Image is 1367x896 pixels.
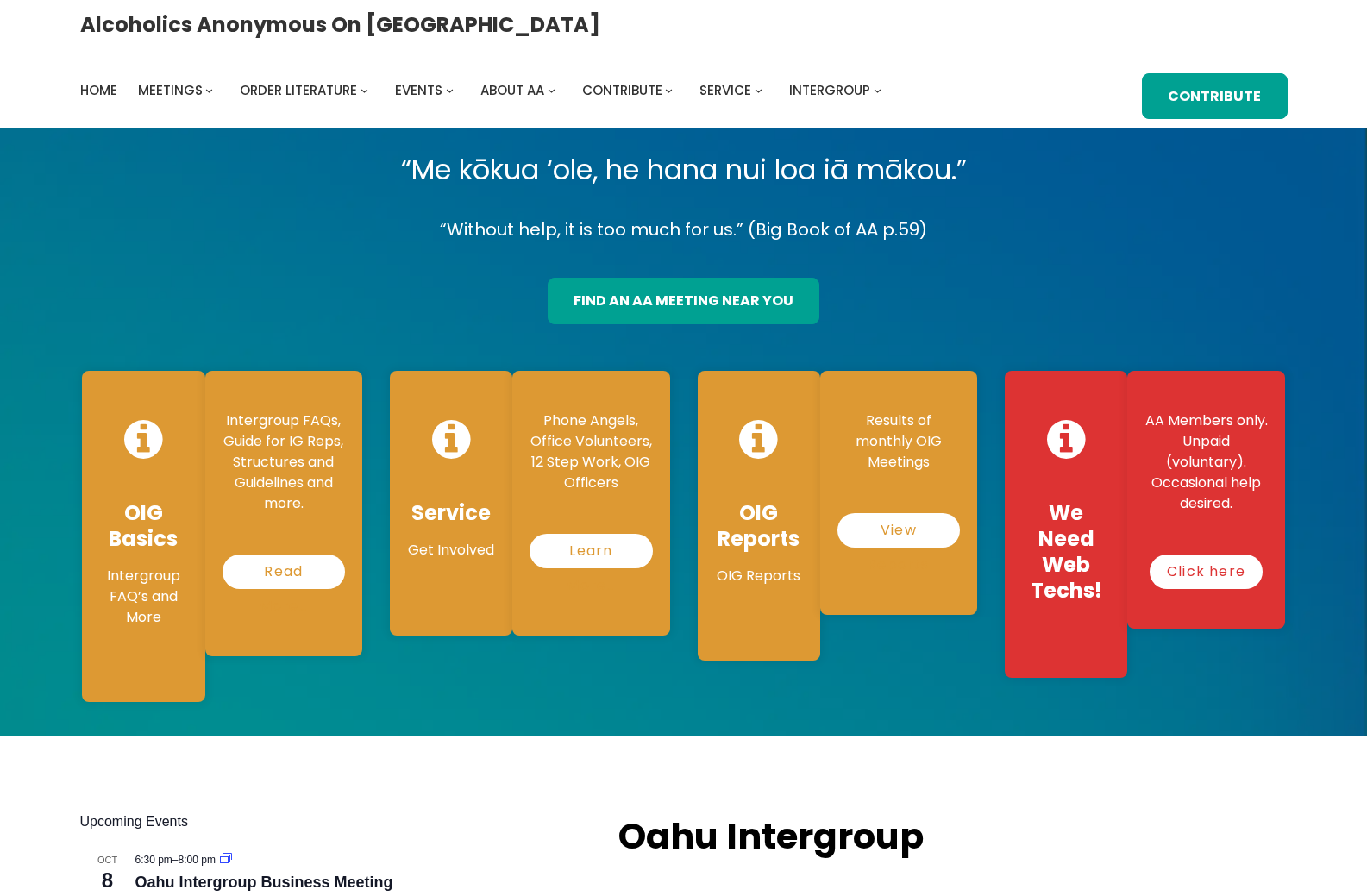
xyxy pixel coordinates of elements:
span: Home [80,81,117,99]
p: Results of monthly OIG Meetings [837,410,960,473]
span: Meetings [138,81,203,99]
p: “Without help, it is too much for us.” (Big Book of AA p.59) [68,215,1299,245]
button: Events submenu [446,86,454,94]
a: Meetings [138,78,203,103]
a: Contribute [1142,73,1288,120]
button: Order Literature submenu [361,86,368,94]
h2: Upcoming Events [80,811,585,832]
h4: Service [407,500,495,526]
a: Events [395,78,442,103]
nav: Intergroup [80,78,887,103]
a: Oahu Intergroup Business Meeting [135,874,393,892]
a: Read More… [223,555,345,589]
button: Meetings submenu [205,86,213,94]
span: Oct [80,853,135,868]
a: Intergroup [789,78,870,103]
span: 8 [80,866,135,895]
span: Service [699,81,751,99]
button: Contribute submenu [665,86,673,94]
a: Click here [1150,555,1263,589]
p: “Me kōkua ‘ole, he hana nui loa iā mākou.” [68,146,1299,194]
span: Order Literature [240,81,357,99]
button: Service submenu [755,86,762,94]
p: Intergroup FAQs, Guide for IG Reps, Structures and Guidelines and more. [223,410,345,514]
a: Service [699,78,751,103]
a: Learn More… [530,534,652,568]
a: Contribute [582,78,662,103]
h2: Oahu Intergroup [618,811,1034,862]
a: About AA [480,78,544,103]
time: – [135,854,219,866]
button: About AA submenu [548,86,555,94]
a: Alcoholics Anonymous on [GEOGRAPHIC_DATA] [80,6,600,43]
p: Intergroup FAQ’s and More [99,566,187,628]
h4: We Need Web Techs! [1022,500,1110,604]
h4: OIG Basics [99,500,187,552]
p: AA Members only. Unpaid (voluntary). Occasional help desired. [1144,410,1267,514]
p: OIG Reports [715,566,803,586]
p: Get Involved [407,540,495,561]
span: About AA [480,81,544,99]
span: Contribute [582,81,662,99]
span: Events [395,81,442,99]
a: find an aa meeting near you [548,278,820,324]
span: 8:00 pm [179,854,216,866]
span: Intergroup [789,81,870,99]
span: 6:30 pm [135,854,172,866]
button: Intergroup submenu [874,86,881,94]
p: Phone Angels, Office Volunteers, 12 Step Work, OIG Officers [530,410,652,493]
a: Event series: Oahu Intergroup Business Meeting [220,854,232,866]
a: View Reports [837,513,960,548]
h4: OIG Reports [715,500,803,552]
a: Home [80,78,117,103]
